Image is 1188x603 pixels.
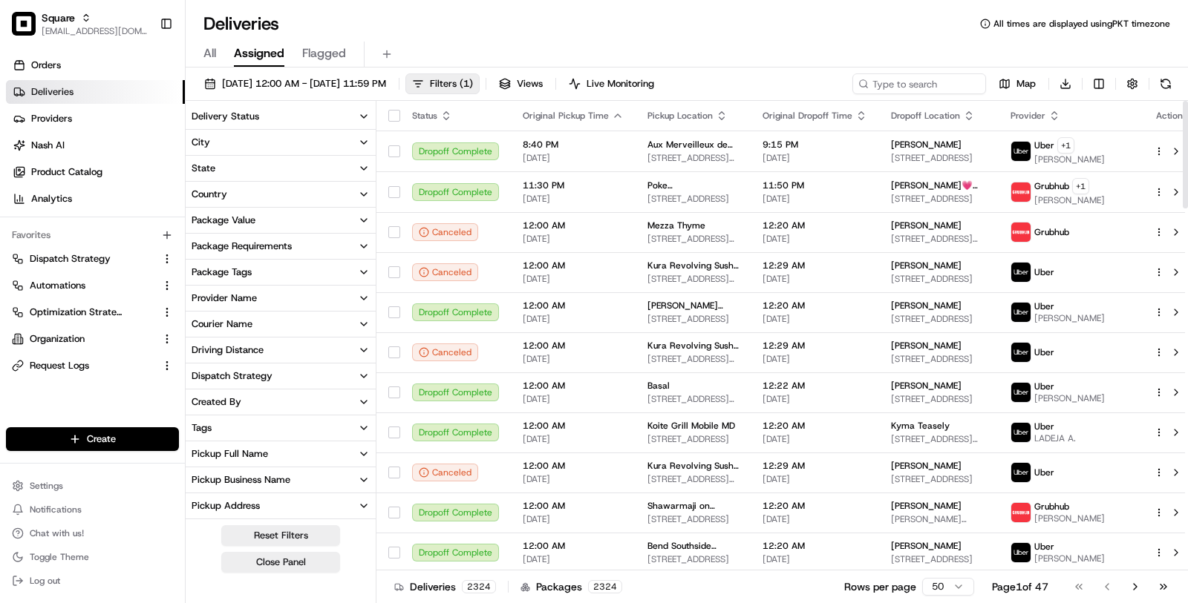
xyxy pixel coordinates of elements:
button: Refresh [1155,73,1176,94]
span: 12:20 AM [763,300,867,312]
h1: Deliveries [203,12,279,36]
a: Dispatch Strategy [12,252,155,266]
button: Pickup Full Name [186,441,376,467]
div: Country [192,188,227,201]
span: Uber [1034,346,1054,358]
input: Clear [39,95,245,111]
span: [PERSON_NAME] [1034,513,1105,524]
span: [PERSON_NAME] [891,300,962,312]
img: 5e692f75ce7d37001a5d71f1 [1011,503,1031,522]
a: Analytics [6,187,185,211]
a: 💻API Documentation [120,325,244,352]
div: Packages [520,579,622,594]
a: Deliveries [6,80,185,104]
span: Views [517,77,543,90]
img: uber-new-logo.jpeg [1011,142,1031,161]
span: Uber [1034,300,1054,312]
img: uber-new-logo.jpeg [1011,343,1031,362]
button: Live Monitoring [562,73,661,94]
span: 8:40 PM [523,139,624,151]
span: [DATE] [131,229,162,241]
span: Uber [1034,380,1054,392]
span: 12:20 AM [763,540,867,552]
img: uber-new-logo.jpeg [1011,463,1031,482]
span: [PERSON_NAME] [891,340,962,352]
span: [PERSON_NAME][GEOGRAPHIC_DATA], [STREET_ADDRESS] [891,513,987,525]
span: Organization [30,332,85,346]
span: [STREET_ADDRESS] [891,313,987,325]
button: Chat with us! [6,523,179,544]
span: [DATE] [763,473,867,485]
button: Created By [186,389,376,415]
button: Automations [6,274,179,297]
span: Deliveries [31,85,74,99]
img: 5e692f75ce7d37001a5d71f1 [1011,223,1031,242]
button: Square [42,10,75,25]
div: Canceled [412,223,478,241]
span: [DATE] [523,473,624,485]
span: [EMAIL_ADDRESS][DOMAIN_NAME] [42,25,148,37]
span: [STREET_ADDRESS] [891,353,987,365]
span: 12:20 AM [763,420,867,432]
span: Analytics [31,192,72,205]
span: 12:29 AM [763,460,867,472]
span: Original Pickup Time [523,110,609,122]
span: [DATE] [523,513,624,525]
p: Welcome 👋 [15,59,270,82]
button: Start new chat [252,145,270,163]
button: Close Panel [221,552,340,573]
span: [PERSON_NAME] [891,460,962,472]
button: Filters(1) [405,73,480,94]
span: 12:00 AM [523,220,624,231]
img: 1736555255976-a54dd68f-1ca7-489b-9aae-adbdc363a1c4 [15,141,42,168]
span: Kura Revolving Sushi Bar - [GEOGRAPHIC_DATA] [647,340,739,352]
img: Zach Benton [15,215,39,239]
span: Create [87,432,116,446]
div: 💻 [125,332,137,344]
button: City [186,130,376,155]
span: [DATE] [523,273,624,285]
span: ( 1 ) [460,77,473,90]
img: 5e692f75ce7d37001a5d71f1 [1011,182,1031,202]
div: Created By [192,395,241,409]
button: See all [230,189,270,207]
button: Notifications [6,499,179,520]
span: Live Monitoring [587,77,654,90]
div: Pickup Business Name [192,473,290,487]
img: uber-new-logo.jpeg [1011,263,1031,282]
span: [DATE] [523,393,624,405]
button: Courier Name [186,312,376,337]
button: +1 [1072,178,1089,194]
span: 12:00 AM [523,260,624,271]
span: Settings [30,480,63,492]
button: Country [186,182,376,207]
span: Poke [GEOGRAPHIC_DATA] [647,179,739,191]
span: Shawarmaji on Franklin [647,500,739,512]
button: Package Tags [186,260,376,285]
button: Pickup Address [186,493,376,518]
span: [PERSON_NAME] [1034,154,1105,165]
button: Request Logs [6,354,179,378]
button: Canceled [412,343,478,361]
input: Type to search [852,73,986,94]
button: Dispatch Strategy [6,247,179,271]
span: • [123,269,128,281]
span: 12:20 AM [763,500,867,512]
div: 📗 [15,332,27,344]
span: [DATE] [763,273,867,285]
div: Pickup Full Name [192,447,268,461]
span: Koite Grill Mobile MD [647,420,735,432]
button: Reset Filters [221,525,340,546]
a: Nash AI [6,134,185,157]
span: [PERSON_NAME] [891,139,962,151]
span: [PERSON_NAME] [GEOGRAPHIC_DATA] [647,300,739,312]
span: Aux Merveilleux de [PERSON_NAME] - [GEOGRAPHIC_DATA] [647,139,739,151]
span: 12:22 AM [763,380,867,392]
img: uber-new-logo.jpeg [1011,383,1031,402]
span: Request Logs [30,359,89,372]
button: SquareSquare[EMAIL_ADDRESS][DOMAIN_NAME] [6,6,154,42]
span: Assigned [234,45,284,62]
span: [STREET_ADDRESS] [891,393,987,405]
div: We're available if you need us! [67,156,204,168]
